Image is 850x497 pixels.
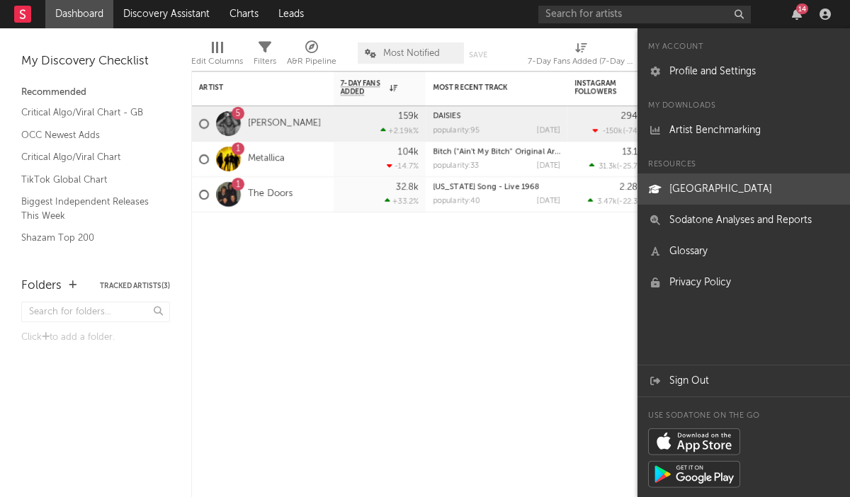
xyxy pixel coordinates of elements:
[637,115,850,146] a: Artist Benchmarking
[593,126,645,135] div: ( )
[191,35,243,76] div: Edit Columns
[589,161,645,171] div: ( )
[574,79,624,96] div: Instagram Followers
[637,267,850,298] a: Privacy Policy
[396,183,419,192] div: 32.8k
[100,282,170,290] button: Tracked Artists(3)
[199,84,305,92] div: Artist
[433,183,540,191] a: [US_STATE] Song - Live 1968
[191,53,243,70] div: Edit Columns
[433,162,479,170] div: popularity: 33
[625,127,643,135] span: -74 %
[287,35,336,76] div: A&R Pipeline
[248,118,321,130] a: [PERSON_NAME]
[433,84,539,92] div: Most Recent Track
[637,156,850,173] div: Resources
[622,147,645,156] div: 13.1M
[399,112,419,121] div: 159k
[469,51,487,59] button: Save
[433,113,460,120] a: DAISIES
[602,127,623,135] span: -150k
[538,6,751,23] input: Search for artists
[248,153,285,165] a: Metallica
[21,53,170,70] div: My Discovery Checklist
[637,56,850,87] a: Profile and Settings
[637,236,850,267] a: Glossary
[433,148,640,156] a: Bitch ("Ain't My Bitch" Original Arrangement Rough Mix)
[433,127,480,135] div: popularity: 95
[21,127,156,143] a: OCC Newest Adds
[433,183,560,191] div: Alabama Song - Live 1968
[21,329,170,346] div: Click to add a folder.
[637,205,850,236] a: Sodatone Analyses and Reports
[387,161,419,171] div: -14.7 %
[398,147,419,156] div: 104k
[537,162,560,170] div: [DATE]
[21,302,170,322] input: Search for folders...
[796,4,808,14] div: 14
[341,79,386,96] span: 7-Day Fans Added
[21,105,156,120] a: Critical Algo/Viral Chart - GB
[433,148,560,156] div: Bitch ("Ain't My Bitch" Original Arrangement Rough Mix)
[637,39,850,56] div: My Account
[637,365,850,396] a: Sign Out
[599,163,617,171] span: 31.3k
[528,35,634,76] div: 7-Day Fans Added (7-Day Fans Added)
[21,194,156,223] a: Biggest Independent Releases This Week
[637,173,850,205] a: [GEOGRAPHIC_DATA]
[380,126,419,135] div: +2.19k %
[433,198,480,205] div: popularity: 40
[248,188,293,200] a: The Doors
[21,230,156,246] a: Shazam Top 200
[21,149,156,165] a: Critical Algo/Viral Chart
[433,113,560,120] div: DAISIES
[21,278,62,295] div: Folders
[637,98,850,115] div: My Downloads
[528,53,634,70] div: 7-Day Fans Added (7-Day Fans Added)
[287,53,336,70] div: A&R Pipeline
[597,198,617,206] span: 3.47k
[637,408,850,425] div: Use Sodatone on the go
[620,183,645,192] div: 2.28M
[254,35,276,76] div: Filters
[21,172,156,188] a: TikTok Global Chart
[619,163,643,171] span: -25.7 %
[383,49,440,58] span: Most Notified
[21,84,170,101] div: Recommended
[588,197,645,206] div: ( )
[621,112,645,121] div: 294M
[619,198,643,206] span: -22.3 %
[254,53,276,70] div: Filters
[792,8,802,20] button: 14
[537,127,560,135] div: [DATE]
[537,198,560,205] div: [DATE]
[385,197,419,206] div: +33.2 %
